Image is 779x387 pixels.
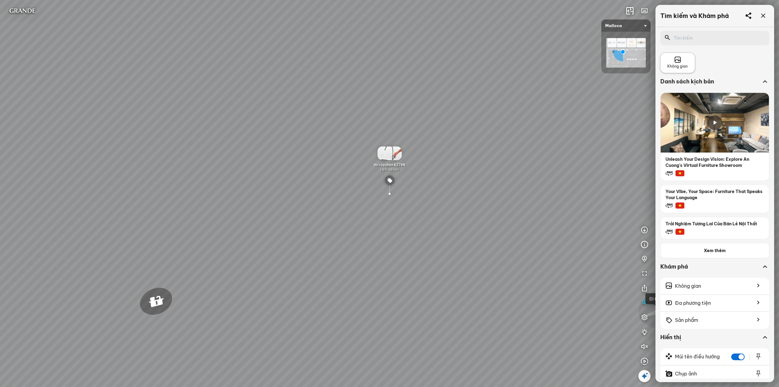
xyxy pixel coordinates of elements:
[667,64,688,69] span: Không gian
[675,370,697,378] span: Chụp ảnh
[675,229,684,235] img: lang-vn.png
[377,146,402,160] img: V_i_r_a_ch_n_K2_DPMVMZ3DZP4G.gif
[374,163,405,167] span: Vòi rửa chén K279N
[606,38,646,68] img: 00_KXHYH3JVN6E4.png
[661,217,769,227] p: Trải Nghiệm Tương Lai Của Bán Lẻ Nội Thất
[674,35,760,41] input: Tìm kiếm
[660,243,769,258] button: Xem thêm
[660,334,761,341] div: Hiển thị
[660,263,769,278] div: Khám phá
[5,5,40,17] img: logo
[660,78,761,85] div: Danh sách kịch bản
[661,153,769,168] p: Unleash Your Design Vision: Explore An Cuong's Virtual Furniture Showroom
[385,175,394,185] img: type_price_tag_AGYDMGFED66.svg
[675,299,711,307] span: Đa phương tiện
[380,168,399,171] span: 2.970.000 VND
[704,248,726,254] span: Xem thêm
[675,202,684,209] img: lang-vn.png
[641,241,648,248] img: Type_info_outli_YK9N9T9KD66.svg
[605,19,647,32] span: Malloca
[660,78,769,93] div: Danh sách kịch bản
[660,334,769,348] div: Hiển thị
[660,263,761,270] div: Khám phá
[675,282,701,290] span: Không gian
[675,316,698,324] span: Sản phẩm
[661,185,769,201] p: Your Vibe, Your Space: Furniture That Speaks Your Language
[675,353,720,361] span: Mũi tên điều hướng
[675,170,684,176] img: lang-vn.png
[660,12,729,19] div: Tìm kiếm và Khám phá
